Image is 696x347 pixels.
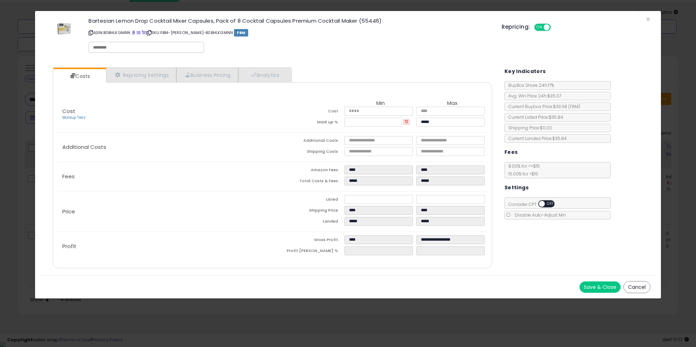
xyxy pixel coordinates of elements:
[22,232,28,238] button: Emoji picker
[11,191,110,205] div: Hey [PERSON_NAME]. You'll want to double-click on the min/max.
[6,40,136,49] div: [DATE]
[505,114,563,120] span: Current Listed Price: $35.84
[234,29,248,37] span: FBM
[273,147,344,158] td: Shipping Costs
[45,232,51,238] button: Start recording
[57,244,272,249] p: Profit
[6,187,136,287] div: Adam says…
[568,103,580,110] span: ( FBM )
[646,14,650,24] span: ×
[505,163,540,177] span: 8.00 % for <= $15
[273,136,344,147] td: Additional Costs
[121,229,133,241] button: Send a message…
[505,103,580,110] span: Current Buybox Price:
[505,82,554,88] span: BuyBox Share 24h: 17%
[124,3,137,16] div: Close
[273,246,344,257] td: Profit [PERSON_NAME] %
[85,17,99,31] div: Submit
[11,232,17,238] button: Upload attachment
[273,235,344,246] td: Gross Profit
[176,68,238,82] a: Business Pricing
[106,68,176,82] a: Repricing Settings
[6,217,136,229] textarea: Message…
[504,67,546,76] h5: Key Indicators
[34,9,85,16] p: Active in the last 15m
[137,30,141,35] a: All offer listings
[502,24,530,30] h5: Repricing:
[20,4,32,15] img: Profile image for Adam
[504,148,518,157] h5: Fees
[238,68,291,82] a: Analytics
[505,171,538,177] span: 15.00 % for > $15
[34,232,39,238] button: Gif picker
[273,166,344,177] td: Amazon Fees
[6,49,116,72] div: Thanks for the feedback and happy repricing!
[53,69,105,83] a: Costs
[34,4,80,9] h1: [PERSON_NAME]
[580,281,621,293] button: Save & Close
[273,217,344,228] td: Landed
[11,54,110,67] div: Thanks for the feedback and happy repricing!
[504,183,529,192] h5: Settings
[25,78,136,181] div: Doesn't seem like i'm able to edit min and max on my walmart listings
[31,163,130,177] div: Doesn't seem like i'm able to edit min and max on my walmart listings
[545,201,556,207] span: OFF
[273,177,344,188] td: Total Costs & Fees
[6,49,136,77] div: Support says…
[62,115,86,120] a: Markup Tiers
[416,100,488,107] th: Max
[553,103,580,110] span: $33.98
[132,30,136,35] a: BuyBox page
[535,24,544,30] span: ON
[273,206,344,217] td: Shipping Price
[273,195,344,206] td: Listed
[142,30,146,35] a: Your listing only
[57,174,272,179] p: Fees
[5,3,18,16] button: go back
[89,27,491,38] p: ASIN: B0BHLKGMNN | SKU: FBM-[PERSON_NAME]-B0BHLKGMNN
[273,118,344,129] td: Mark up %
[623,281,650,293] button: Cancel
[54,18,75,39] img: 31u1QnYwAQL._SL60_.jpg
[344,100,416,107] th: Min
[57,144,272,150] p: Additional Costs
[505,201,564,207] span: Consider CPT:
[505,125,552,131] span: Shipping Price: $0.00
[6,187,116,272] div: Hey [PERSON_NAME]. You'll want to double-click on the min/max.
[511,212,566,218] span: Disable Auto-Adjust Min
[57,108,272,121] p: Cost
[505,93,561,99] span: Avg. Win Price 24h: $35.07
[273,107,344,118] td: Cost
[57,209,272,214] p: Price
[6,78,136,187] div: Michael says…
[11,17,85,32] textarea: Tell us more…
[89,18,491,23] h3: Bartesian Lemon Drop Cocktail Mixer Capsules, Pack of 8 Cocktail Capsules Premium Cocktail Maker ...
[505,135,567,141] span: Current Landed Price: $35.84
[550,24,561,30] span: OFF
[111,3,124,16] button: Home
